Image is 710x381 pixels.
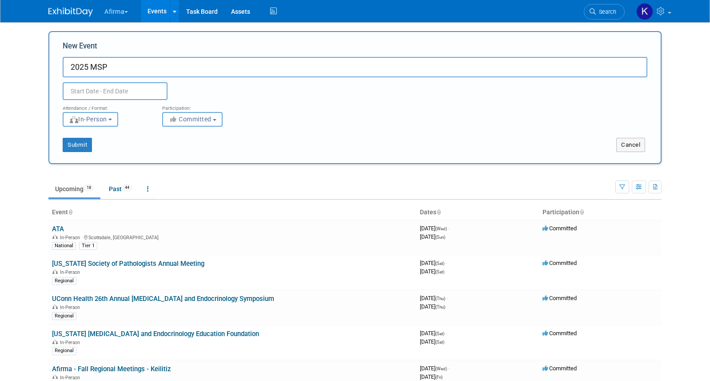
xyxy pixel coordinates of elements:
[542,260,577,266] span: Committed
[48,8,93,16] img: ExhibitDay
[446,260,447,266] span: -
[52,330,259,338] a: [US_STATE] [MEDICAL_DATA] and Endocrinology Education Foundation
[60,269,83,275] span: In-Person
[435,331,444,336] span: (Sat)
[52,312,76,320] div: Regional
[447,295,448,301] span: -
[63,112,118,127] button: In-Person
[420,373,443,380] span: [DATE]
[63,82,168,100] input: Start Date - End Date
[63,57,647,77] input: Name of Trade Show / Conference
[420,330,447,337] span: [DATE]
[435,340,444,345] span: (Sat)
[52,305,58,309] img: In-Person Event
[60,340,83,345] span: In-Person
[52,233,413,241] div: Scottsdale, [GEOGRAPHIC_DATA]
[420,225,450,232] span: [DATE]
[52,277,76,285] div: Regional
[79,242,97,250] div: Tier 1
[52,295,274,303] a: UConn Health 26th Annual [MEDICAL_DATA] and Endocrinology Symposium
[420,260,447,266] span: [DATE]
[63,100,149,112] div: Attendance / Format:
[52,225,64,233] a: ATA
[48,205,416,220] th: Event
[420,295,448,301] span: [DATE]
[420,338,444,345] span: [DATE]
[52,340,58,344] img: In-Person Event
[60,235,83,241] span: In-Person
[52,375,58,379] img: In-Person Event
[435,366,447,371] span: (Wed)
[435,261,444,266] span: (Sat)
[52,347,76,355] div: Regional
[636,3,653,20] img: Keirsten Davis
[48,180,100,197] a: Upcoming18
[52,269,58,274] img: In-Person Event
[435,305,445,309] span: (Thu)
[542,330,577,337] span: Committed
[52,242,76,250] div: National
[435,235,445,240] span: (Sun)
[52,365,171,373] a: Afirma - Fall Regional Meetings - Keilitiz
[596,8,616,15] span: Search
[168,116,211,123] span: Committed
[60,375,83,381] span: In-Person
[448,365,450,372] span: -
[420,303,445,310] span: [DATE]
[52,260,204,268] a: [US_STATE] Society of Pathologists Annual Meeting
[420,365,450,372] span: [DATE]
[63,41,97,55] label: New Event
[84,184,94,191] span: 18
[420,268,444,275] span: [DATE]
[162,112,223,127] button: Committed
[435,269,444,274] span: (Sat)
[63,138,92,152] button: Submit
[448,225,450,232] span: -
[542,295,577,301] span: Committed
[52,235,58,239] img: In-Person Event
[435,375,443,380] span: (Fri)
[102,180,139,197] a: Past44
[542,225,577,232] span: Committed
[435,226,447,231] span: (Wed)
[60,305,83,310] span: In-Person
[542,365,577,372] span: Committed
[162,100,248,112] div: Participation:
[446,330,447,337] span: -
[122,184,132,191] span: 44
[435,296,445,301] span: (Thu)
[616,138,645,152] button: Cancel
[436,209,441,216] a: Sort by Start Date
[416,205,539,220] th: Dates
[584,4,625,20] a: Search
[420,233,445,240] span: [DATE]
[579,209,584,216] a: Sort by Participation Type
[539,205,662,220] th: Participation
[69,116,107,123] span: In-Person
[68,209,72,216] a: Sort by Event Name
